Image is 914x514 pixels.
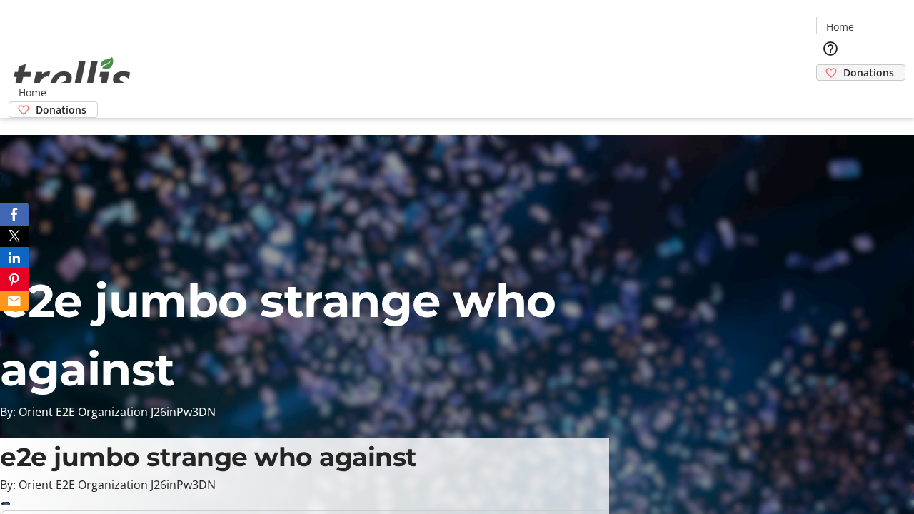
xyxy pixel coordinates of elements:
[9,41,136,113] img: Orient E2E Organization J26inPw3DN's Logo
[826,19,854,34] span: Home
[19,85,46,100] span: Home
[843,65,894,80] span: Donations
[9,101,98,118] a: Donations
[816,81,845,109] button: Cart
[816,34,845,63] button: Help
[36,102,86,117] span: Donations
[817,19,863,34] a: Home
[816,64,905,81] a: Donations
[9,85,55,100] a: Home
